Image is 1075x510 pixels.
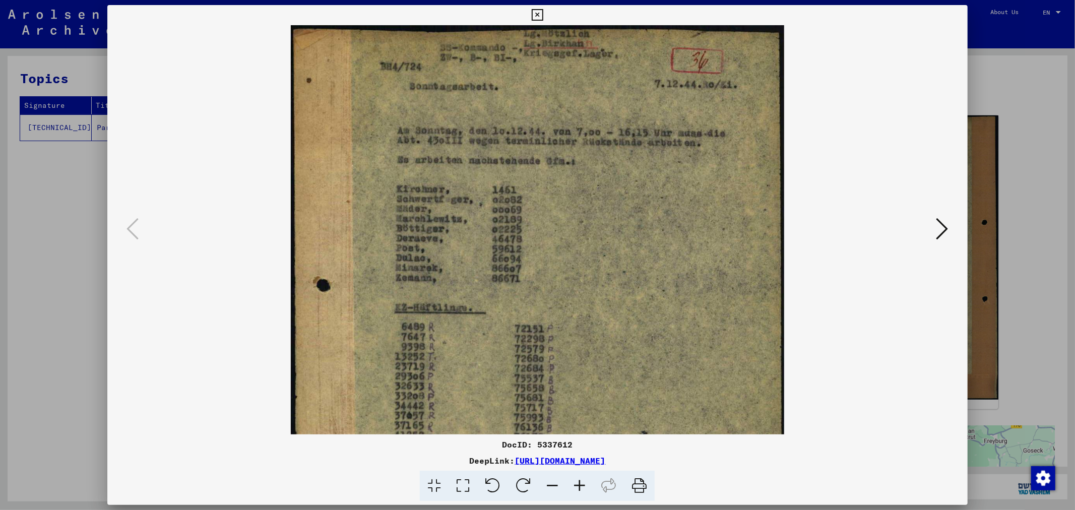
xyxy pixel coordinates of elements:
[107,455,967,467] div: DeepLink:
[107,438,967,451] div: DocID: 5337612
[1031,466,1055,490] div: Change consent
[515,456,605,466] a: [URL][DOMAIN_NAME]
[1031,466,1055,490] img: Change consent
